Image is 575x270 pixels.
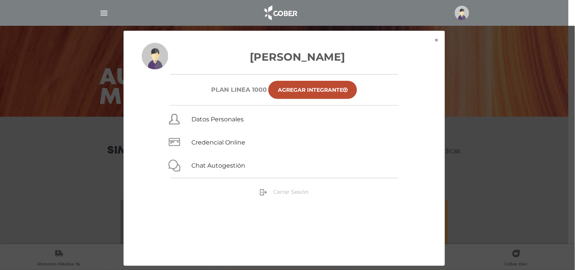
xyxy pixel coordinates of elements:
img: logo_cober_home-white.png [260,4,300,22]
img: sign-out.png [260,188,267,196]
button: × [429,31,445,50]
span: Cerrar Sesión [273,188,309,195]
h6: Plan Linea 1000 [211,86,267,93]
img: profile-placeholder.svg [142,43,168,69]
h3: [PERSON_NAME] [142,49,427,65]
a: Chat Autogestión [191,162,245,169]
a: Datos Personales [191,116,244,123]
img: profile-placeholder.svg [455,6,469,20]
img: Cober_menu-lines-white.svg [99,8,109,18]
a: Credencial Online [191,139,245,146]
a: Agregar Integrante [268,81,357,99]
a: Cerrar Sesión [260,188,309,195]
